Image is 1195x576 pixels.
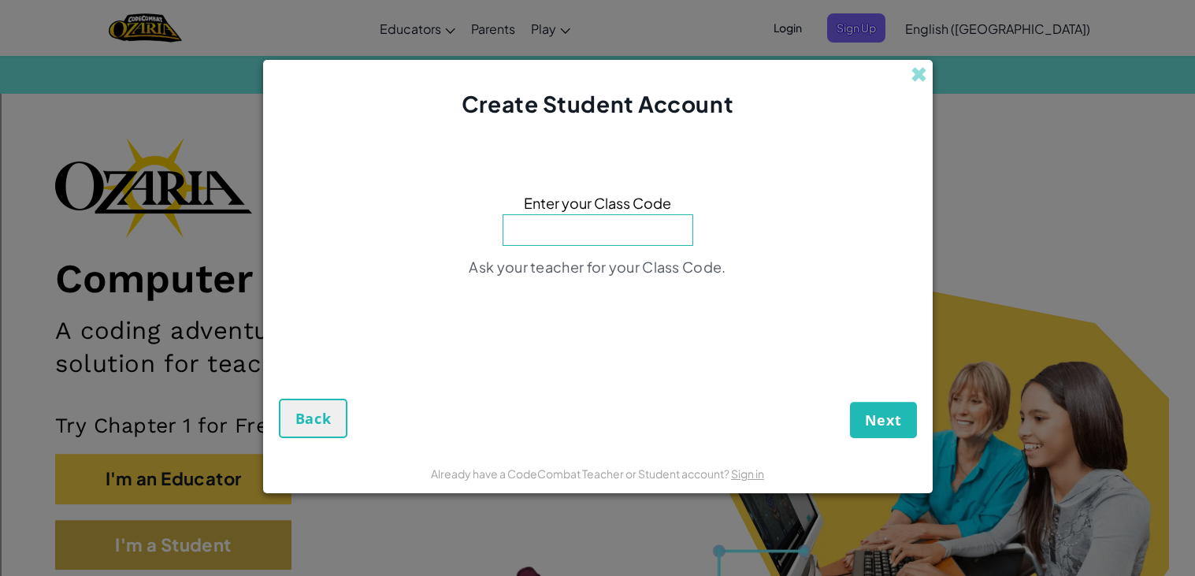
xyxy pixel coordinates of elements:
[431,466,731,481] span: Already have a CodeCombat Teacher or Student account?
[462,90,733,117] span: Create Student Account
[6,49,1189,63] div: Delete
[6,91,1189,106] div: Rename
[295,409,332,428] span: Back
[524,191,671,214] span: Enter your Class Code
[6,6,1189,20] div: Sort A > Z
[6,106,1189,120] div: Move To ...
[6,63,1189,77] div: Options
[865,411,902,429] span: Next
[6,20,1189,35] div: Sort New > Old
[850,402,917,438] button: Next
[6,77,1189,91] div: Sign out
[6,35,1189,49] div: Move To ...
[279,399,348,438] button: Back
[469,258,726,276] span: Ask your teacher for your Class Code.
[731,466,764,481] a: Sign in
